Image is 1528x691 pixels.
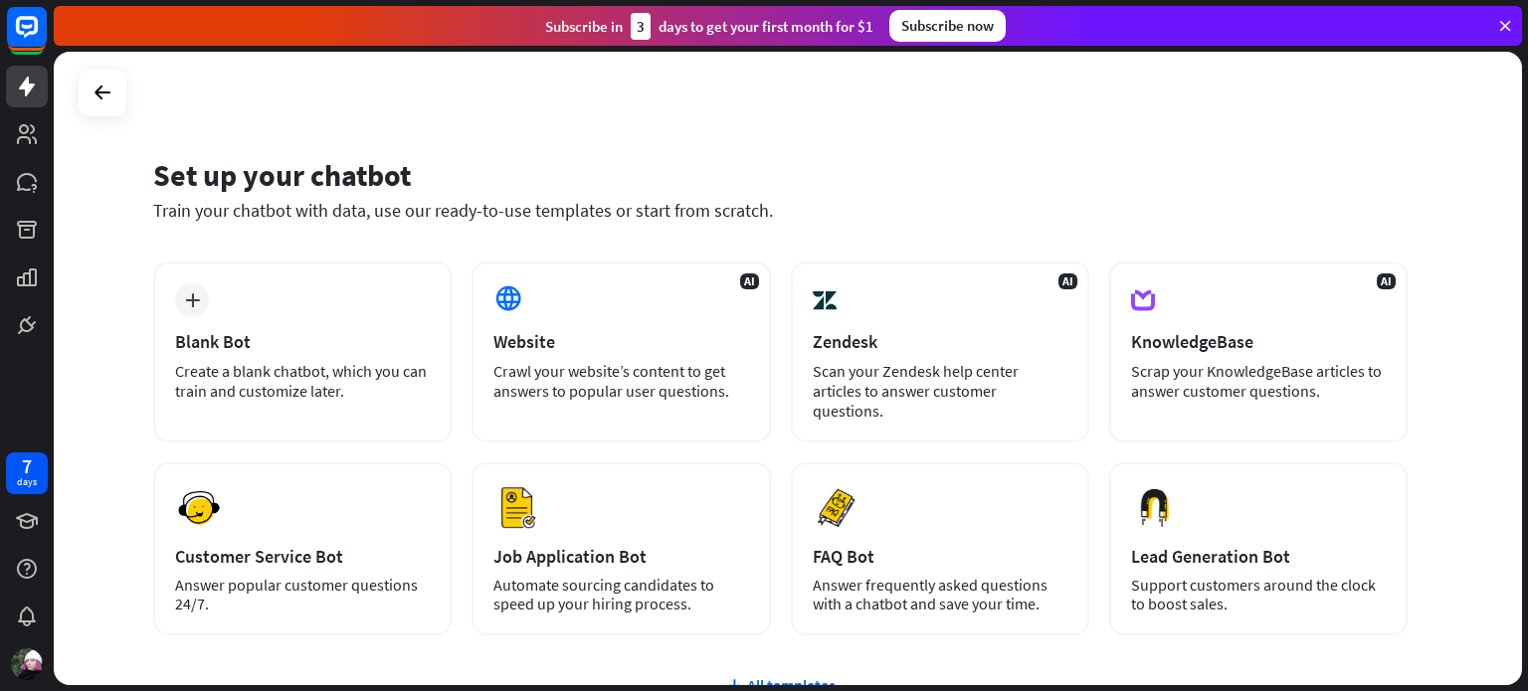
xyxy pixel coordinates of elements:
[493,361,748,401] div: Crawl your website’s content to get answers to popular user questions.
[813,576,1067,613] div: Answer frequently asked questions with a chatbot and save your time.
[1131,330,1386,353] div: KnowledgeBase
[813,330,1067,353] div: Zendesk
[493,576,748,613] div: Automate sourcing candidates to speed up your hiring process.
[493,545,748,568] div: Job Application Bot
[185,293,200,307] i: plus
[17,475,37,489] div: days
[740,273,759,289] span: AI
[6,452,48,494] a: 7 days
[175,330,430,353] div: Blank Bot
[889,10,1006,42] div: Subscribe now
[153,156,1408,194] div: Set up your chatbot
[175,361,430,401] div: Create a blank chatbot, which you can train and customize later.
[493,330,748,353] div: Website
[1131,361,1386,401] div: Scrap your KnowledgeBase articles to answer customer questions.
[22,457,32,475] div: 7
[631,13,651,40] div: 3
[1131,545,1386,568] div: Lead Generation Bot
[1058,273,1077,289] span: AI
[1131,576,1386,613] div: Support customers around the clock to boost sales.
[175,576,430,613] div: Answer popular customer questions 24/7.
[175,545,430,568] div: Customer Service Bot
[813,361,1067,421] div: Scan your Zendesk help center articles to answer customer questions.
[153,199,1408,222] div: Train your chatbot with data, use our ready-to-use templates or start from scratch.
[545,13,873,40] div: Subscribe in days to get your first month for $1
[813,545,1067,568] div: FAQ Bot
[1377,273,1396,289] span: AI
